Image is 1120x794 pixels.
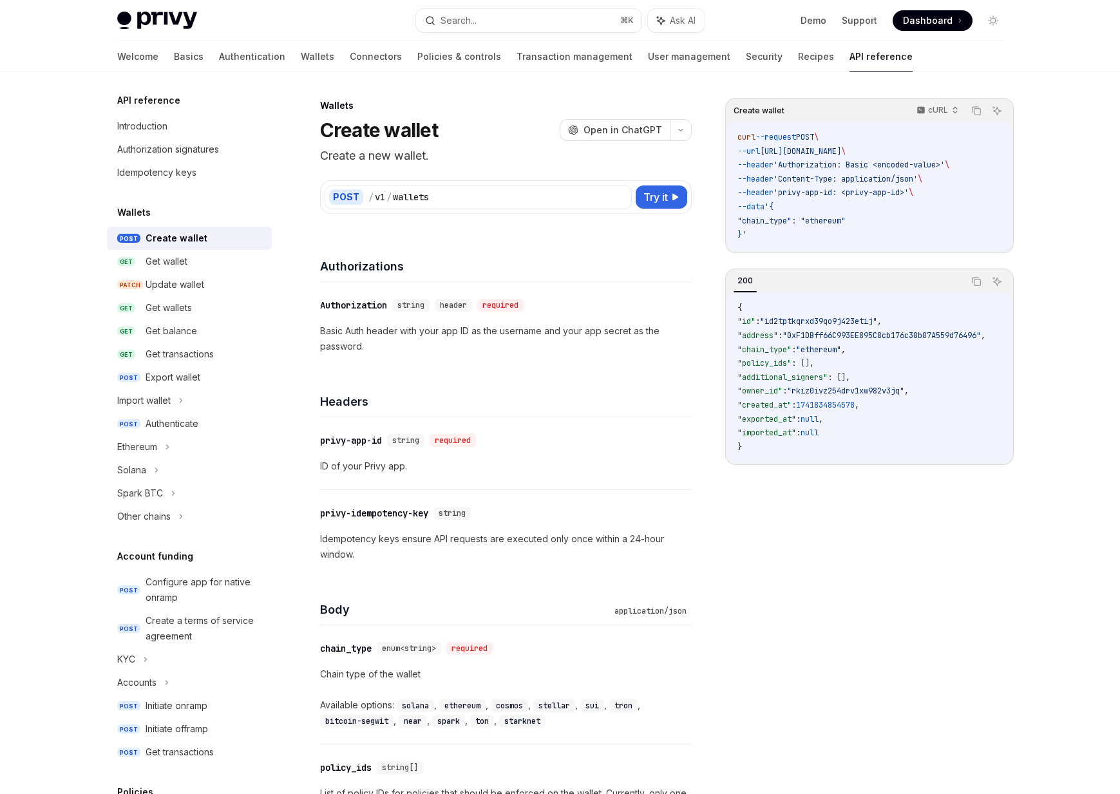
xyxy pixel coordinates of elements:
[968,273,985,290] button: Copy the contents from the code block
[981,330,985,341] span: ,
[737,372,828,383] span: "additional_signers"
[117,142,219,157] div: Authorization signatures
[320,258,692,275] h4: Authorizations
[989,102,1005,119] button: Ask AI
[117,373,140,383] span: POST
[329,189,363,205] div: POST
[533,697,580,713] div: ,
[796,400,855,410] span: 1741834854578
[737,358,792,368] span: "policy_ids"
[382,643,436,654] span: enum<string>
[755,316,760,326] span: :
[774,160,945,170] span: 'Authorization: Basic <encoded-value>'
[117,652,135,667] div: KYC
[470,715,494,728] code: ton
[107,571,272,609] a: POSTConfigure app for native onramp
[928,105,948,115] p: cURL
[855,400,859,410] span: ,
[737,316,755,326] span: "id"
[648,9,705,32] button: Ask AI
[609,697,643,713] div: ,
[643,189,668,205] span: Try it
[117,205,151,220] h5: Wallets
[107,741,272,764] a: POSTGet transactions
[819,414,823,424] span: ,
[320,713,399,728] div: ,
[117,624,140,634] span: POST
[117,486,163,501] div: Spark BTC
[796,132,814,142] span: POST
[801,414,819,424] span: null
[107,115,272,138] a: Introduction
[107,319,272,343] a: GETGet balance
[893,10,973,31] a: Dashboard
[737,428,796,438] span: "imported_at"
[814,132,819,142] span: \
[117,93,180,108] h5: API reference
[580,697,609,713] div: ,
[392,435,419,446] span: string
[737,187,774,198] span: --header
[107,227,272,250] a: POSTCreate wallet
[146,698,207,714] div: Initiate onramp
[399,713,432,728] div: ,
[320,507,428,520] div: privy-idempotency-key
[320,99,692,112] div: Wallets
[117,41,158,72] a: Welcome
[737,132,755,142] span: curl
[320,458,692,474] p: ID of your Privy app.
[470,713,499,728] div: ,
[386,191,392,203] div: /
[792,358,814,368] span: : [],
[801,14,826,27] a: Demo
[584,124,662,137] span: Open in ChatGPT
[397,300,424,310] span: string
[117,439,157,455] div: Ethereum
[774,174,918,184] span: 'Content-Type: application/json'
[417,41,501,72] a: Policies & controls
[117,393,171,408] div: Import wallet
[320,761,372,774] div: policy_ids
[146,370,200,385] div: Export wallet
[842,14,877,27] a: Support
[560,119,670,141] button: Open in ChatGPT
[499,715,546,728] code: starknet
[146,574,264,605] div: Configure app for native onramp
[432,713,470,728] div: ,
[320,642,372,655] div: chain_type
[798,41,834,72] a: Recipes
[320,323,692,354] p: Basic Auth header with your app ID as the username and your app secret as the password.
[107,412,272,435] a: POSTAuthenticate
[107,273,272,296] a: PATCHUpdate wallet
[301,41,334,72] a: Wallets
[107,296,272,319] a: GETGet wallets
[146,277,204,292] div: Update wallet
[107,343,272,366] a: GETGet transactions
[439,508,466,518] span: string
[737,442,742,452] span: }
[787,386,904,396] span: "rkiz0ivz254drv1xw982v3jq"
[368,191,374,203] div: /
[737,303,742,313] span: {
[989,273,1005,290] button: Ask AI
[828,372,850,383] span: : [],
[117,509,171,524] div: Other chains
[636,185,687,209] button: Try it
[903,14,953,27] span: Dashboard
[146,323,197,339] div: Get balance
[737,174,774,184] span: --header
[399,715,427,728] code: near
[441,13,477,28] div: Search...
[841,345,846,355] span: ,
[734,106,784,116] span: Create wallet
[796,428,801,438] span: :
[737,202,764,212] span: --data
[117,257,135,267] span: GET
[146,416,198,431] div: Authenticate
[909,187,913,198] span: \
[397,697,439,713] div: ,
[117,585,140,595] span: POST
[320,666,692,682] p: Chain type of the wallet
[393,191,429,203] div: wallets
[439,699,486,712] code: ethereum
